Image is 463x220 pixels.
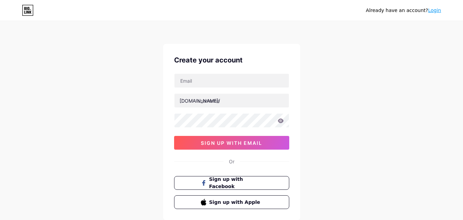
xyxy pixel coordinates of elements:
button: Sign up with Apple [174,195,289,209]
span: Sign up with Apple [209,199,262,206]
span: sign up with email [201,140,262,146]
input: username [174,94,289,107]
span: Sign up with Facebook [209,176,262,190]
button: sign up with email [174,136,289,150]
input: Email [174,74,289,88]
div: Or [229,158,234,165]
div: [DOMAIN_NAME]/ [180,97,220,104]
div: Create your account [174,55,289,65]
button: Sign up with Facebook [174,176,289,190]
div: Already have an account? [366,7,441,14]
a: Login [428,8,441,13]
